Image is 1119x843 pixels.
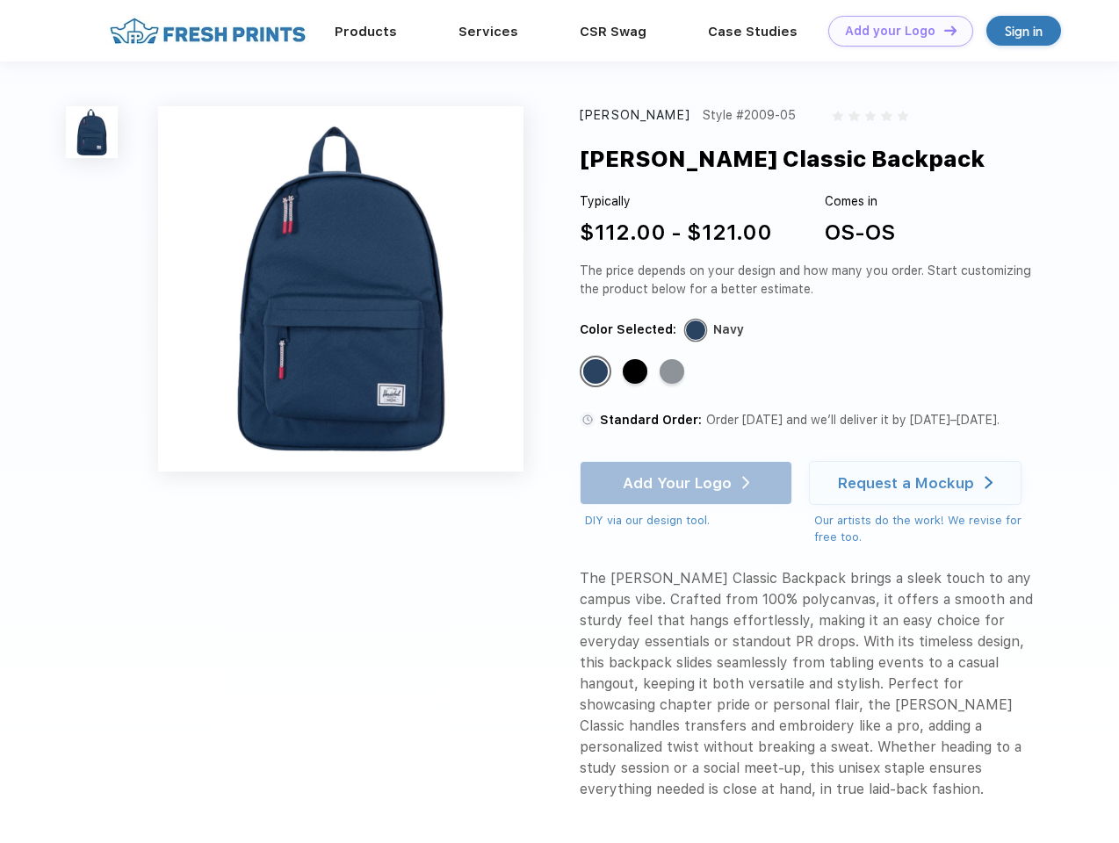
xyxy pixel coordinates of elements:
div: Navy [713,321,744,339]
div: [PERSON_NAME] Classic Backpack [580,142,985,176]
img: DT [944,25,957,35]
img: standard order [580,412,596,428]
div: [PERSON_NAME] [580,106,690,125]
div: Typically [580,192,772,211]
img: white arrow [985,476,993,489]
div: $112.00 - $121.00 [580,217,772,249]
img: fo%20logo%202.webp [105,16,311,47]
div: The price depends on your design and how many you order. Start customizing the product below for ... [580,262,1038,299]
div: Comes in [825,192,895,211]
div: DIY via our design tool. [585,512,792,530]
img: func=resize&h=640 [158,106,523,472]
img: gray_star.svg [898,111,908,121]
img: gray_star.svg [833,111,843,121]
a: Sign in [986,16,1061,46]
div: Navy [583,359,608,384]
img: func=resize&h=100 [66,106,118,158]
div: OS-OS [825,217,895,249]
img: gray_star.svg [848,111,859,121]
span: Standard Order: [600,413,702,427]
div: The [PERSON_NAME] Classic Backpack brings a sleek touch to any campus vibe. Crafted from 100% pol... [580,568,1038,800]
img: gray_star.svg [865,111,876,121]
div: Raven Crosshatch [660,359,684,384]
img: gray_star.svg [881,111,892,121]
a: Products [335,24,397,40]
span: Order [DATE] and we’ll deliver it by [DATE]–[DATE]. [706,413,1000,427]
div: Color Selected: [580,321,676,339]
div: Style #2009-05 [703,106,796,125]
div: Black [623,359,647,384]
div: Add your Logo [845,24,935,39]
div: Sign in [1005,21,1043,41]
div: Request a Mockup [838,474,974,492]
div: Our artists do the work! We revise for free too. [814,512,1038,546]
